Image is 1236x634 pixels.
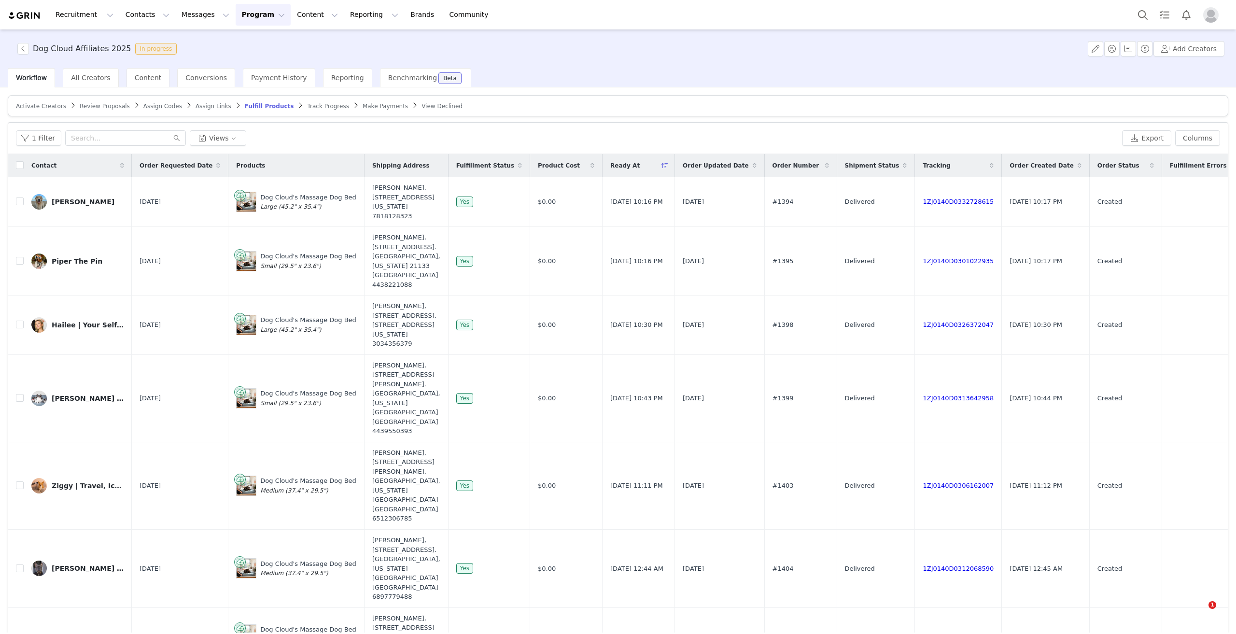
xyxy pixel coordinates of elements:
[260,570,328,577] span: Medium (37.4" x 29.5")
[444,4,499,26] a: Community
[52,394,124,402] div: [PERSON_NAME] & Co.
[1176,4,1197,26] button: Notifications
[372,211,440,221] div: 7818128323
[372,426,440,436] div: 4439550393
[683,161,749,170] span: Order Updated Date
[140,564,161,574] span: [DATE]
[1154,4,1175,26] a: Tasks
[1097,161,1139,170] span: Order Status
[610,320,663,330] span: [DATE] 10:30 PM
[1097,256,1122,266] span: Created
[140,394,161,403] span: [DATE]
[372,448,440,523] div: [PERSON_NAME], [STREET_ADDRESS][PERSON_NAME]. [GEOGRAPHIC_DATA], [US_STATE][GEOGRAPHIC_DATA] [GEO...
[1189,601,1212,624] iframe: Intercom live chat
[237,476,256,495] img: Product Image
[923,257,994,265] a: 1ZJ0140D0301022935
[683,394,704,403] span: [DATE]
[52,257,102,265] div: Piper The Pin
[845,394,875,403] span: Delivered
[31,254,47,269] img: d8865d6d-582b-4bd9-8ad8-f4080f5acf43--s.jpg
[1097,394,1122,403] span: Created
[923,394,994,402] a: 1ZJ0140D0313642958
[388,74,437,82] span: Benchmarking
[845,161,899,170] span: Shipment Status
[456,393,473,404] span: Yes
[71,74,110,82] span: All Creators
[845,564,875,574] span: Delivered
[538,481,556,491] span: $0.00
[1010,394,1062,403] span: [DATE] 10:44 PM
[421,103,463,110] span: View Declined
[610,481,663,491] span: [DATE] 11:11 PM
[140,320,161,330] span: [DATE]
[140,197,161,207] span: [DATE]
[923,482,994,489] a: 1ZJ0140D0306162007
[31,561,124,576] a: [PERSON_NAME] 🐾
[31,194,47,210] img: 7a4e2072-628a-436d-97c0-b4db6fa84977--s.jpg
[372,183,440,221] div: [PERSON_NAME], [STREET_ADDRESS][US_STATE]
[31,478,47,493] img: 5e869fa8-7918-4472-8530-542473325348--s.jpg
[1010,256,1062,266] span: [DATE] 10:17 PM
[260,559,356,578] div: Dog Cloud's Massage Dog Bed
[8,11,42,20] a: grin logo
[331,74,364,82] span: Reporting
[610,161,640,170] span: Ready At
[372,161,430,170] span: Shipping Address
[260,326,321,333] span: Large (45.2" x 35.4")
[135,43,177,55] span: In progress
[1208,601,1216,609] span: 1
[260,203,321,210] span: Large (45.2" x 35.4")
[772,320,794,330] span: #1398
[31,254,124,269] a: Piper The Pin
[372,361,440,436] div: [PERSON_NAME], [STREET_ADDRESS][PERSON_NAME]. [GEOGRAPHIC_DATA], [US_STATE][GEOGRAPHIC_DATA] [GEO...
[31,317,124,333] a: Hailee | Your Self-Love Bestie ✨
[16,74,47,82] span: Workflow
[52,321,124,329] div: Hailee | Your Self-Love Bestie ✨
[260,193,356,211] div: Dog Cloud's Massage Dog Bed
[140,161,212,170] span: Order Requested Date
[260,252,356,270] div: Dog Cloud's Massage Dog Bed
[1010,564,1063,574] span: [DATE] 12:45 AM
[31,194,124,210] a: [PERSON_NAME]
[176,4,235,26] button: Messages
[33,43,131,55] h3: Dog Cloud Affiliates 2025
[372,301,440,349] div: [PERSON_NAME], [STREET_ADDRESS]. [STREET_ADDRESS][US_STATE]
[372,233,440,289] div: [PERSON_NAME], [STREET_ADDRESS]. [GEOGRAPHIC_DATA], [US_STATE] 21133 [GEOGRAPHIC_DATA]
[538,320,556,330] span: $0.00
[1153,41,1224,56] button: Add Creators
[610,564,663,574] span: [DATE] 12:44 AM
[1122,130,1171,146] button: Export
[135,74,162,82] span: Content
[237,559,256,578] img: Product Image
[456,256,473,267] span: Yes
[140,481,161,491] span: [DATE]
[772,197,794,207] span: #1394
[372,514,440,523] div: 6512306785
[52,564,124,572] div: [PERSON_NAME] 🐾
[190,130,246,146] button: Views
[31,161,56,170] span: Contact
[610,256,663,266] span: [DATE] 10:16 PM
[80,103,130,110] span: Review Proposals
[17,43,181,55] span: [object Object]
[237,252,256,271] img: Product Image
[196,103,231,110] span: Assign Links
[683,481,704,491] span: [DATE]
[456,161,514,170] span: Fulfillment Status
[923,198,994,205] a: 1ZJ0140D0332728615
[143,103,182,110] span: Assign Codes
[260,263,321,269] span: Small (29.5" x 23.6")
[772,564,794,574] span: #1404
[307,103,349,110] span: Track Progress
[456,197,473,207] span: Yes
[1010,481,1062,491] span: [DATE] 11:12 PM
[140,256,161,266] span: [DATE]
[456,320,473,330] span: Yes
[344,4,404,26] button: Reporting
[1097,564,1122,574] span: Created
[1097,320,1122,330] span: Created
[538,197,556,207] span: $0.00
[923,321,994,328] a: 1ZJ0140D0326372047
[236,4,291,26] button: Program
[1097,481,1122,491] span: Created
